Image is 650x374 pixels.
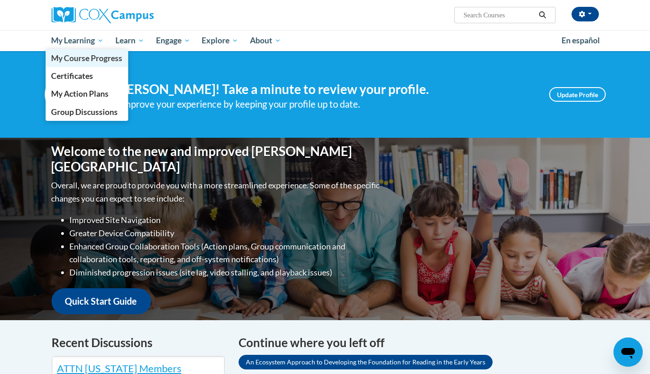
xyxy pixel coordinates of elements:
a: Engage [150,30,196,51]
li: Improved Site Navigation [70,213,382,227]
div: Main menu [38,30,613,51]
a: My Course Progress [46,49,129,67]
h4: Hi [PERSON_NAME]! Take a minute to review your profile. [99,82,536,97]
a: Group Discussions [46,103,129,121]
button: Account Settings [572,7,599,21]
h4: Recent Discussions [52,334,225,352]
a: About [244,30,287,51]
h4: Continue where you left off [239,334,599,352]
li: Enhanced Group Collaboration Tools (Action plans, Group communication and collaboration tools, re... [70,240,382,266]
span: My Course Progress [51,53,122,63]
a: Learn [109,30,150,51]
span: My Learning [51,35,104,46]
a: En español [556,31,606,50]
button: Search [536,10,549,21]
img: Profile Image [45,74,86,115]
a: Explore [196,30,244,51]
a: Update Profile [549,87,606,102]
a: My Action Plans [46,85,129,103]
span: My Action Plans [51,89,109,99]
img: Cox Campus [52,7,154,23]
span: Group Discussions [51,107,118,117]
input: Search Courses [463,10,536,21]
a: Certificates [46,67,129,85]
li: Greater Device Compatibility [70,227,382,240]
span: Engage [156,35,190,46]
iframe: Button to launch messaging window [614,338,643,367]
h1: Welcome to the new and improved [PERSON_NAME][GEOGRAPHIC_DATA] [52,144,382,174]
span: Learn [115,35,144,46]
li: Diminished progression issues (site lag, video stalling, and playback issues) [70,266,382,279]
span: About [250,35,281,46]
p: Overall, we are proud to provide you with a more streamlined experience. Some of the specific cha... [52,179,382,205]
span: Certificates [51,71,93,81]
a: My Learning [46,30,110,51]
a: Quick Start Guide [52,288,151,314]
span: En español [562,36,600,45]
a: An Ecosystem Approach to Developing the Foundation for Reading in the Early Years [239,355,493,369]
div: Help improve your experience by keeping your profile up to date. [99,97,536,112]
a: Cox Campus [52,7,225,23]
span: Explore [202,35,238,46]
